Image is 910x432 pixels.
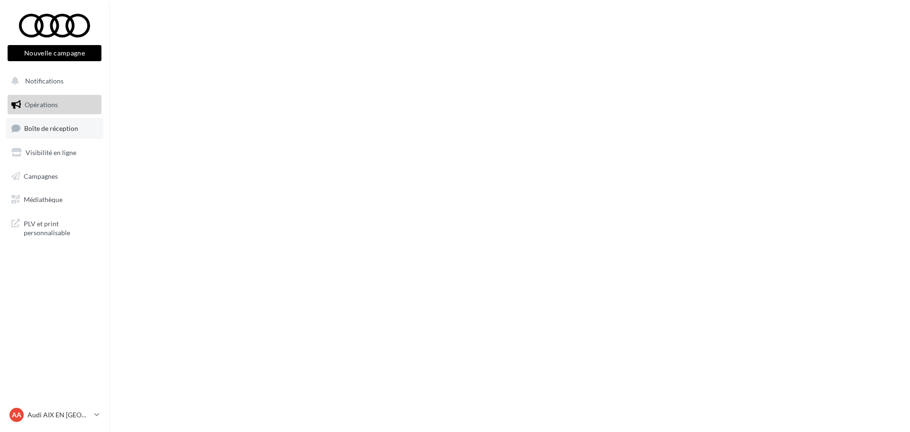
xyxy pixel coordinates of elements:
[24,217,98,238] span: PLV et print personnalisable
[8,45,101,61] button: Nouvelle campagne
[24,195,63,203] span: Médiathèque
[8,406,101,424] a: AA Audi AIX EN [GEOGRAPHIC_DATA]
[25,77,64,85] span: Notifications
[6,190,103,210] a: Médiathèque
[25,101,58,109] span: Opérations
[6,95,103,115] a: Opérations
[12,410,21,420] span: AA
[6,71,100,91] button: Notifications
[6,213,103,241] a: PLV et print personnalisable
[6,143,103,163] a: Visibilité en ligne
[26,148,76,156] span: Visibilité en ligne
[24,124,78,132] span: Boîte de réception
[27,410,91,420] p: Audi AIX EN [GEOGRAPHIC_DATA]
[6,118,103,138] a: Boîte de réception
[6,166,103,186] a: Campagnes
[24,172,58,180] span: Campagnes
